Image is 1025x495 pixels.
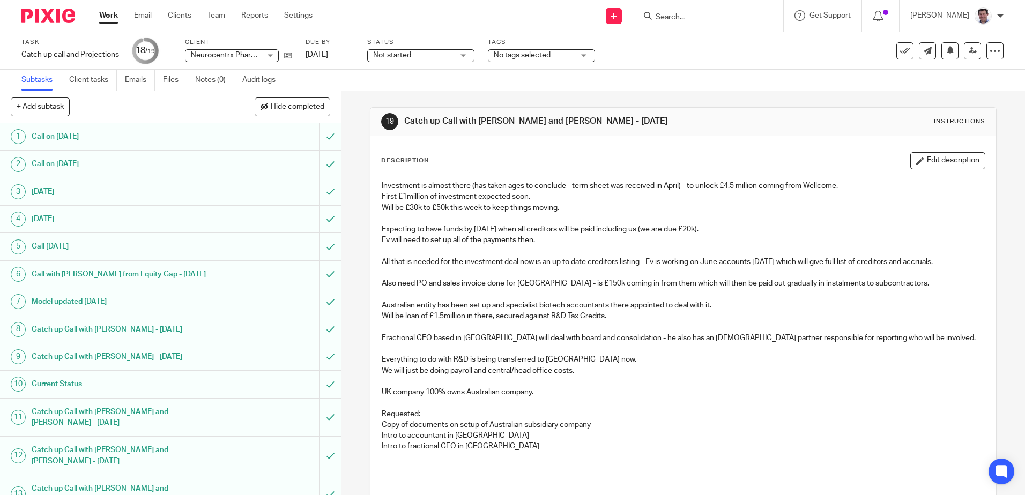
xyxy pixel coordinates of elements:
label: Client [185,38,292,47]
span: Not started [373,51,411,59]
h1: Catch up Call with [PERSON_NAME] - [DATE] [32,321,216,337]
input: Search [655,13,751,22]
button: Hide completed [255,97,330,116]
p: UK company 100% owns Australian company. [382,387,984,397]
h1: Current Status [32,376,216,392]
div: 1 [11,129,26,144]
span: Hide completed [271,103,324,111]
div: 11 [11,410,26,425]
h1: Catch up Call with [PERSON_NAME] and [PERSON_NAME] - [DATE] [404,116,706,127]
a: Files [163,70,187,91]
h1: Catch up Call with [PERSON_NAME] - [DATE] [32,349,216,365]
div: 4 [11,212,26,227]
p: Ev will need to set up all of the payments then. [382,235,984,245]
label: Tags [488,38,595,47]
h1: Catch up Call with [PERSON_NAME] and [PERSON_NAME] - [DATE] [32,404,216,431]
p: Intro to accountant in [GEOGRAPHIC_DATA] [382,430,984,441]
p: We will just be doing payroll and central/head office costs. [382,365,984,376]
div: 10 [11,377,26,392]
div: 5 [11,239,26,254]
button: + Add subtask [11,97,70,116]
h1: Call with [PERSON_NAME] from Equity Gap - [DATE] [32,266,216,282]
p: [PERSON_NAME] [910,10,969,21]
p: Will be £30k to £50k this week to keep things moving. [382,202,984,213]
div: 6 [11,267,26,282]
p: Australian entity has been set up and specialist biotech accountants there appointed to deal with... [382,300,984,311]
p: Everything to do with R&D is being transferred to [GEOGRAPHIC_DATA] now. [382,354,984,365]
p: Copy of documents on setup of Australian subsidiary company [382,419,984,430]
small: /19 [145,48,155,54]
div: 2 [11,157,26,172]
p: First £1million of investment expected soon. [382,191,984,202]
div: Catch up call and Projections [21,49,119,60]
p: Investment is almost there (has taken ages to conclude - term sheet was received in April) - to u... [382,181,984,191]
p: Intro to fractional CFO in [GEOGRAPHIC_DATA] [382,441,984,452]
div: 12 [11,448,26,463]
p: Expecting to have funds by [DATE] when all creditors will be paid including us (we are due £20k). [382,224,984,235]
label: Status [367,38,474,47]
span: [DATE] [306,51,328,58]
div: 19 [381,113,398,130]
a: Email [134,10,152,21]
button: Edit description [910,152,985,169]
span: Get Support [809,12,851,19]
p: Will be loan of £1.5million in there, secured against R&D Tax Credits. [382,311,984,321]
h1: Catch up Call with [PERSON_NAME] and [PERSON_NAME] - [DATE] [32,442,216,469]
a: Work [99,10,118,21]
span: No tags selected [494,51,551,59]
img: Facebook%20Profile%20picture%20(2).jpg [975,7,992,25]
p: Fractional CFO based in [GEOGRAPHIC_DATA] will deal with board and consolidation - he also has an... [382,333,984,343]
h1: Call on [DATE] [32,156,216,172]
p: Requested: [382,409,984,419]
div: Instructions [934,117,985,126]
a: Team [207,10,225,21]
span: Neurocentrx Pharma Limited [191,51,288,59]
p: Also need PO and sales invoice done for [GEOGRAPHIC_DATA] - is £150k coming in from them which wi... [382,278,984,289]
a: Clients [168,10,191,21]
a: Audit logs [242,70,284,91]
img: Pixie [21,9,75,23]
a: Emails [125,70,155,91]
p: Description [381,156,429,165]
div: 18 [136,44,155,57]
p: All that is needed for the investment deal now is an up to date creditors listing - Ev is working... [382,257,984,267]
div: 8 [11,322,26,337]
a: Notes (0) [195,70,234,91]
h1: Call [DATE] [32,238,216,254]
label: Task [21,38,119,47]
label: Due by [306,38,354,47]
a: Client tasks [69,70,117,91]
h1: [DATE] [32,211,216,227]
a: Reports [241,10,268,21]
h1: Call on [DATE] [32,129,216,145]
a: Subtasks [21,70,61,91]
h1: Model updated [DATE] [32,294,216,310]
a: Settings [284,10,313,21]
div: 9 [11,349,26,364]
div: 7 [11,294,26,309]
h1: [DATE] [32,184,216,200]
div: 3 [11,184,26,199]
